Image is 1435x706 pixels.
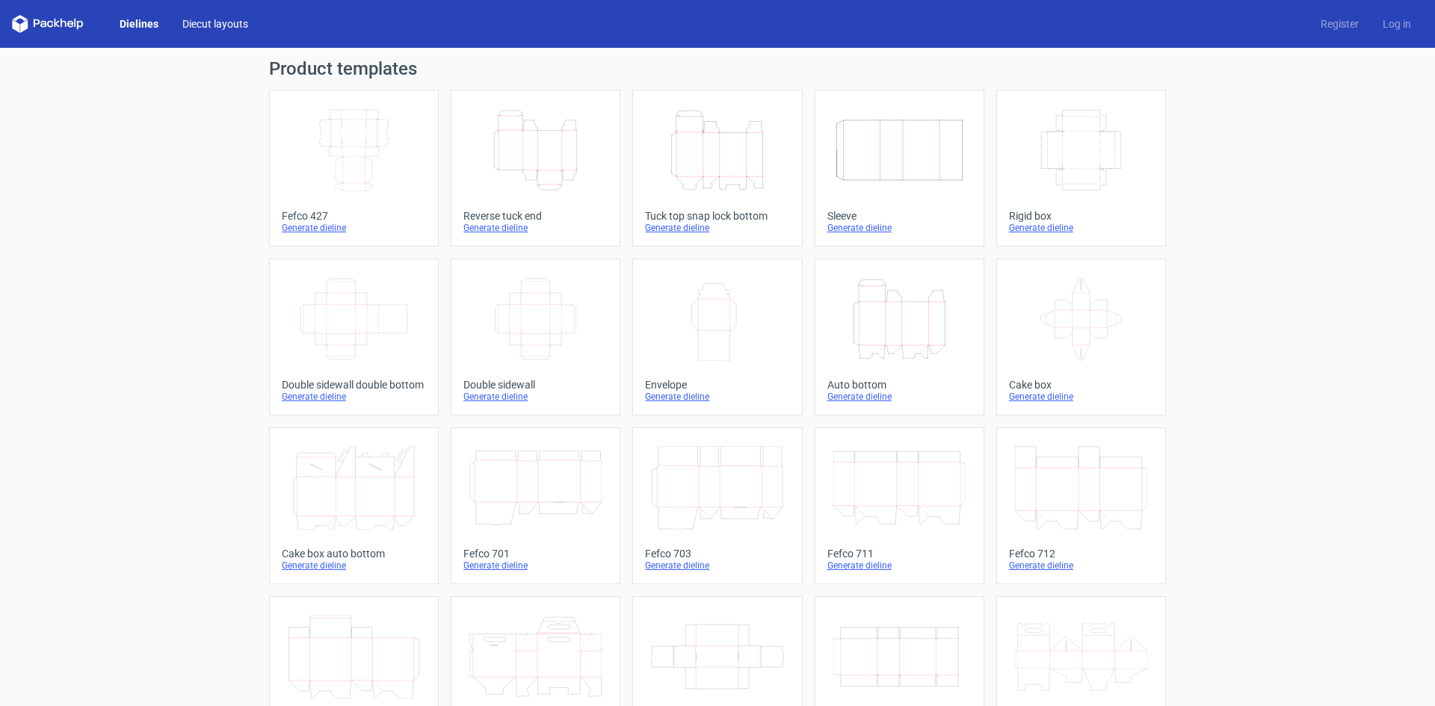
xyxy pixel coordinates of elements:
[282,560,426,572] div: Generate dieline
[451,90,620,247] a: Reverse tuck endGenerate dieline
[1309,16,1371,31] a: Register
[1009,391,1153,403] div: Generate dieline
[996,90,1166,247] a: Rigid boxGenerate dieline
[827,210,972,222] div: Sleeve
[282,391,426,403] div: Generate dieline
[996,427,1166,584] a: Fefco 712Generate dieline
[282,222,426,234] div: Generate dieline
[827,222,972,234] div: Generate dieline
[645,560,789,572] div: Generate dieline
[463,560,608,572] div: Generate dieline
[815,90,984,247] a: SleeveGenerate dieline
[1009,222,1153,234] div: Generate dieline
[269,90,439,247] a: Fefco 427Generate dieline
[645,391,789,403] div: Generate dieline
[170,16,260,31] a: Diecut layouts
[269,258,439,415] a: Double sidewall double bottomGenerate dieline
[463,222,608,234] div: Generate dieline
[645,379,789,391] div: Envelope
[1009,379,1153,391] div: Cake box
[632,90,802,247] a: Tuck top snap lock bottomGenerate dieline
[1009,210,1153,222] div: Rigid box
[1009,560,1153,572] div: Generate dieline
[269,60,1166,78] h1: Product templates
[451,427,620,584] a: Fefco 701Generate dieline
[463,548,608,560] div: Fefco 701
[282,548,426,560] div: Cake box auto bottom
[282,210,426,222] div: Fefco 427
[815,427,984,584] a: Fefco 711Generate dieline
[463,379,608,391] div: Double sidewall
[645,210,789,222] div: Tuck top snap lock bottom
[996,258,1166,415] a: Cake boxGenerate dieline
[282,379,426,391] div: Double sidewall double bottom
[108,16,170,31] a: Dielines
[827,391,972,403] div: Generate dieline
[827,548,972,560] div: Fefco 711
[463,391,608,403] div: Generate dieline
[269,427,439,584] a: Cake box auto bottomGenerate dieline
[1371,16,1423,31] a: Log in
[451,258,620,415] a: Double sidewallGenerate dieline
[463,210,608,222] div: Reverse tuck end
[1009,548,1153,560] div: Fefco 712
[645,548,789,560] div: Fefco 703
[645,222,789,234] div: Generate dieline
[632,427,802,584] a: Fefco 703Generate dieline
[827,379,972,391] div: Auto bottom
[827,560,972,572] div: Generate dieline
[815,258,984,415] a: Auto bottomGenerate dieline
[632,258,802,415] a: EnvelopeGenerate dieline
